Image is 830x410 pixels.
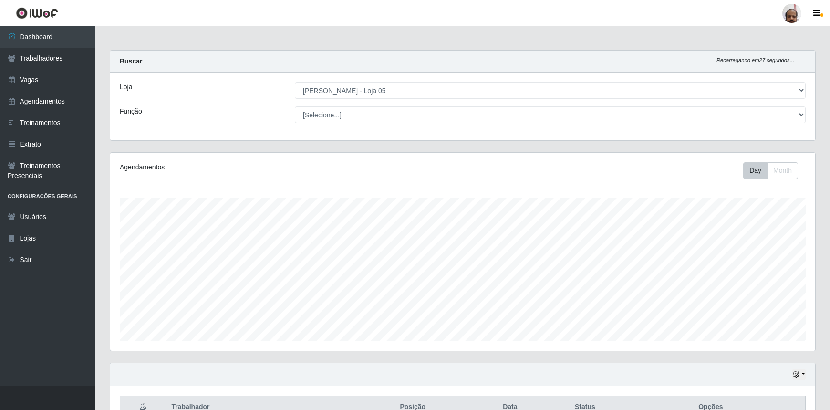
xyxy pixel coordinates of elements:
strong: Buscar [120,57,142,65]
i: Recarregando em 27 segundos... [716,57,794,63]
div: First group [743,162,798,179]
button: Month [767,162,798,179]
label: Loja [120,82,132,92]
button: Day [743,162,768,179]
label: Função [120,106,142,116]
img: CoreUI Logo [16,7,58,19]
div: Toolbar with button groups [743,162,806,179]
div: Agendamentos [120,162,397,172]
